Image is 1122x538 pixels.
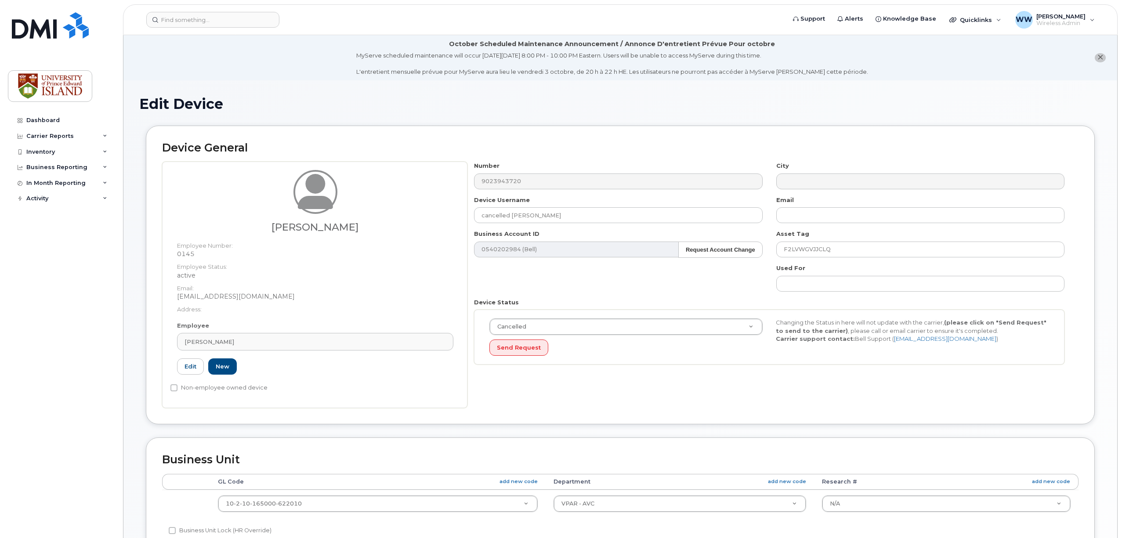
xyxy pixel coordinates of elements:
[169,527,176,534] input: Business Unit Lock (HR Override)
[490,319,762,335] a: Cancelled
[686,246,755,253] strong: Request Account Change
[814,474,1079,490] th: Research #
[177,333,453,350] a: [PERSON_NAME]
[218,496,537,512] a: 10-2-10-165000-622010
[177,222,453,233] h3: [PERSON_NAME]
[170,384,177,391] input: Non-employee owned device
[169,525,271,536] label: Business Unit Lock (HR Override)
[474,298,519,307] label: Device Status
[177,358,204,375] a: Edit
[830,500,840,507] span: N/A
[776,196,794,204] label: Email
[474,230,539,238] label: Business Account ID
[162,142,1079,154] h2: Device General
[177,258,453,271] dt: Employee Status:
[170,383,268,393] label: Non-employee owned device
[546,474,814,490] th: Department
[139,96,1101,112] h1: Edit Device
[162,454,1079,466] h2: Business Unit
[177,249,453,258] dd: 0145
[678,242,763,258] button: Request Account Change
[492,323,526,331] span: Cancelled
[177,271,453,280] dd: active
[185,338,234,346] span: [PERSON_NAME]
[776,230,809,238] label: Asset Tag
[768,478,806,485] a: add new code
[177,280,453,292] dt: Email:
[1032,478,1070,485] a: add new code
[561,500,594,507] span: VPAR - AVC
[776,319,1046,334] strong: (please click on "Send Request" to send to the carrier)
[210,474,546,490] th: GL Code
[499,478,538,485] a: add new code
[1095,53,1106,62] button: close notification
[177,321,209,330] label: Employee
[489,339,548,356] button: Send Request
[776,264,805,272] label: Used For
[769,318,1056,343] div: Changing the Status in here will not update with the carrier, , please call or email carrier to e...
[177,237,453,250] dt: Employee Number:
[776,162,789,170] label: City
[177,301,453,314] dt: Address:
[226,500,302,507] span: 10-2-10-165000-622010
[208,358,237,375] a: New
[177,292,453,301] dd: [EMAIL_ADDRESS][DOMAIN_NAME]
[356,51,868,76] div: MyServe scheduled maintenance will occur [DATE][DATE] 8:00 PM - 10:00 PM Eastern. Users will be u...
[554,496,806,512] a: VPAR - AVC
[474,196,530,204] label: Device Username
[776,335,855,342] strong: Carrier support contact:
[474,162,499,170] label: Number
[449,40,775,49] div: October Scheduled Maintenance Announcement / Annonce D'entretient Prévue Pour octobre
[822,496,1070,512] a: N/A
[894,335,996,342] a: [EMAIL_ADDRESS][DOMAIN_NAME]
